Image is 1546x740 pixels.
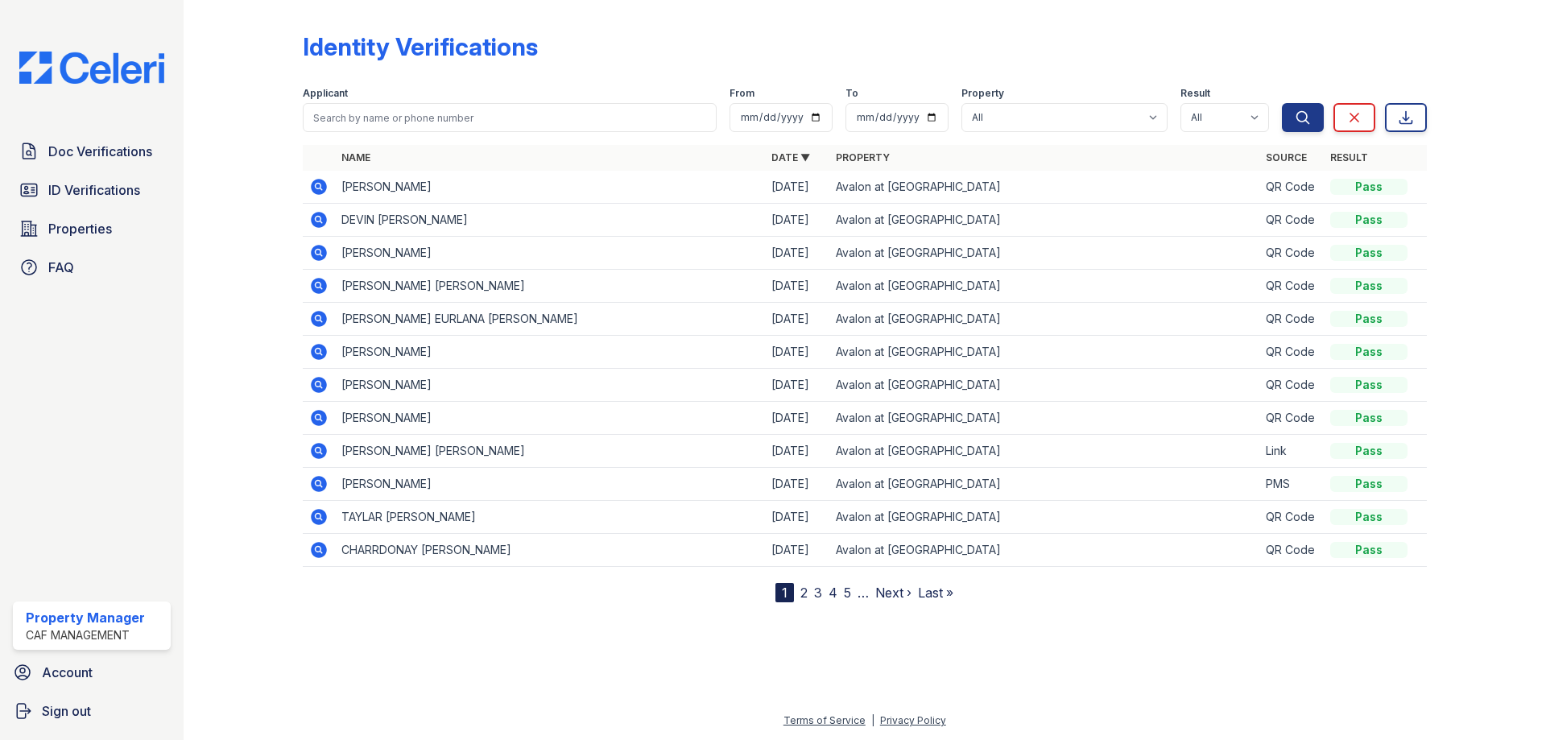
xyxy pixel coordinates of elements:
div: Pass [1330,410,1408,426]
a: Name [341,151,370,163]
span: … [858,583,869,602]
td: [PERSON_NAME] [PERSON_NAME] [335,270,765,303]
label: Applicant [303,87,348,100]
td: [PERSON_NAME] [335,171,765,204]
td: QR Code [1259,237,1324,270]
td: QR Code [1259,501,1324,534]
a: 2 [800,585,808,601]
td: Link [1259,435,1324,468]
td: [PERSON_NAME] [335,336,765,369]
td: [PERSON_NAME] [335,369,765,402]
label: Result [1180,87,1210,100]
span: FAQ [48,258,74,277]
a: Doc Verifications [13,135,171,167]
a: Result [1330,151,1368,163]
td: [PERSON_NAME] EURLANA [PERSON_NAME] [335,303,765,336]
div: CAF Management [26,627,145,643]
a: Last » [918,585,953,601]
label: Property [961,87,1004,100]
td: QR Code [1259,336,1324,369]
a: Next › [875,585,911,601]
a: Account [6,656,177,688]
td: [PERSON_NAME] [335,468,765,501]
div: Property Manager [26,608,145,627]
td: [DATE] [765,171,829,204]
td: [PERSON_NAME] [335,402,765,435]
input: Search by name or phone number [303,103,717,132]
td: [DATE] [765,303,829,336]
td: [DATE] [765,534,829,567]
td: [DATE] [765,501,829,534]
td: Avalon at [GEOGRAPHIC_DATA] [829,369,1259,402]
span: Doc Verifications [48,142,152,161]
a: 3 [814,585,822,601]
td: Avalon at [GEOGRAPHIC_DATA] [829,501,1259,534]
td: QR Code [1259,369,1324,402]
td: QR Code [1259,270,1324,303]
div: Pass [1330,278,1408,294]
td: Avalon at [GEOGRAPHIC_DATA] [829,303,1259,336]
span: Account [42,663,93,682]
a: Date ▼ [771,151,810,163]
div: Identity Verifications [303,32,538,61]
div: Pass [1330,179,1408,195]
td: Avalon at [GEOGRAPHIC_DATA] [829,237,1259,270]
a: Properties [13,213,171,245]
td: [DATE] [765,369,829,402]
td: [PERSON_NAME] [PERSON_NAME] [335,435,765,468]
td: [DATE] [765,204,829,237]
label: From [730,87,754,100]
a: 4 [829,585,837,601]
td: Avalon at [GEOGRAPHIC_DATA] [829,336,1259,369]
a: ID Verifications [13,174,171,206]
a: Privacy Policy [880,714,946,726]
label: To [845,87,858,100]
div: Pass [1330,377,1408,393]
div: Pass [1330,476,1408,492]
span: Properties [48,219,112,238]
a: Terms of Service [783,714,866,726]
div: Pass [1330,344,1408,360]
td: QR Code [1259,534,1324,567]
td: QR Code [1259,402,1324,435]
td: CHARRDONAY [PERSON_NAME] [335,534,765,567]
div: Pass [1330,509,1408,525]
a: FAQ [13,251,171,283]
td: [PERSON_NAME] [335,237,765,270]
div: Pass [1330,212,1408,228]
td: [DATE] [765,336,829,369]
span: ID Verifications [48,180,140,200]
td: Avalon at [GEOGRAPHIC_DATA] [829,435,1259,468]
a: Sign out [6,695,177,727]
td: PMS [1259,468,1324,501]
a: Source [1266,151,1307,163]
td: Avalon at [GEOGRAPHIC_DATA] [829,534,1259,567]
div: Pass [1330,245,1408,261]
div: | [871,714,874,726]
td: QR Code [1259,204,1324,237]
a: 5 [844,585,851,601]
td: [DATE] [765,435,829,468]
td: QR Code [1259,171,1324,204]
td: [DATE] [765,237,829,270]
div: Pass [1330,311,1408,327]
div: Pass [1330,443,1408,459]
td: [DATE] [765,402,829,435]
td: QR Code [1259,303,1324,336]
a: Property [836,151,890,163]
td: Avalon at [GEOGRAPHIC_DATA] [829,171,1259,204]
td: [DATE] [765,270,829,303]
div: Pass [1330,542,1408,558]
td: Avalon at [GEOGRAPHIC_DATA] [829,270,1259,303]
div: 1 [775,583,794,602]
td: [DATE] [765,468,829,501]
td: DEVIN [PERSON_NAME] [335,204,765,237]
td: TAYLAR [PERSON_NAME] [335,501,765,534]
td: Avalon at [GEOGRAPHIC_DATA] [829,204,1259,237]
td: Avalon at [GEOGRAPHIC_DATA] [829,402,1259,435]
img: CE_Logo_Blue-a8612792a0a2168367f1c8372b55b34899dd931a85d93a1a3d3e32e68fde9ad4.png [6,52,177,84]
td: Avalon at [GEOGRAPHIC_DATA] [829,468,1259,501]
span: Sign out [42,701,91,721]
